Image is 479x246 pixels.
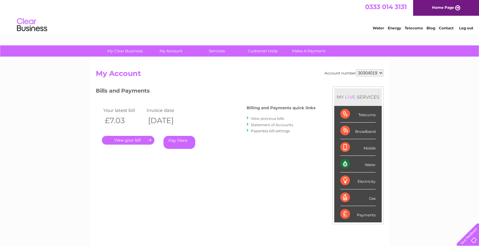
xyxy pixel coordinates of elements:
[145,106,189,114] td: Invoice date
[146,45,196,57] a: My Account
[340,106,376,123] div: Telecoms
[340,189,376,206] div: Gas
[340,139,376,156] div: Mobile
[340,172,376,189] div: Electricity
[340,206,376,222] div: Payments
[145,114,189,127] th: [DATE]
[251,129,290,133] a: Paperless bill settings
[426,26,435,30] a: Blog
[238,45,288,57] a: Customer Help
[344,94,357,100] div: LIVE
[439,26,454,30] a: Contact
[96,87,316,97] h3: Bills and Payments
[459,26,473,30] a: Log out
[340,156,376,172] div: Water
[334,88,382,106] div: MY SERVICES
[102,136,154,145] a: .
[251,123,293,127] a: Statement of Accounts
[340,123,376,139] div: Broadband
[247,106,316,110] h4: Billing and Payments quick links
[251,116,284,121] a: View previous bills
[97,3,383,29] div: Clear Business is a trading name of Verastar Limited (registered in [GEOGRAPHIC_DATA] No. 3667643...
[96,69,384,81] h2: My Account
[17,16,47,34] img: logo.png
[284,45,334,57] a: Make A Payment
[100,45,150,57] a: My Clear Business
[325,69,384,77] div: Account number
[373,26,384,30] a: Water
[163,136,195,149] a: Pay Here
[192,45,242,57] a: Services
[405,26,423,30] a: Telecoms
[365,3,407,11] a: 0333 014 3131
[102,114,145,127] th: £7.03
[388,26,401,30] a: Energy
[102,106,145,114] td: Your latest bill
